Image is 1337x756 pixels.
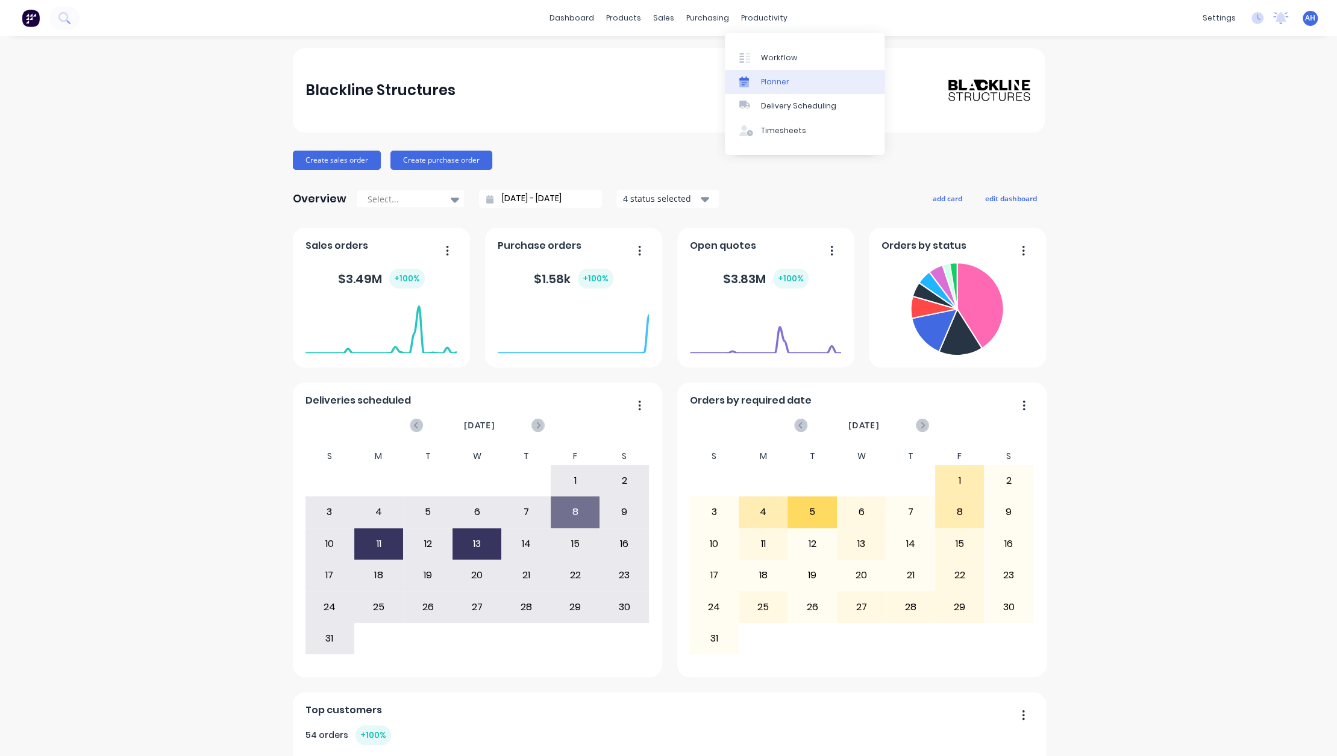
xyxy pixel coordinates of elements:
div: 20 [838,560,886,590]
div: 18 [739,560,787,590]
button: 4 status selected [616,190,719,208]
div: Overview [293,187,346,211]
div: 5 [788,497,836,527]
div: 29 [551,592,600,622]
div: 17 [690,560,738,590]
div: + 100 % [389,269,425,289]
div: 1 [551,466,600,496]
img: Factory [22,9,40,27]
span: Purchase orders [498,239,581,253]
div: 23 [985,560,1033,590]
a: Timesheets [725,119,885,143]
div: 2 [985,466,1033,496]
div: Workflow [761,52,797,63]
div: 31 [305,623,354,654]
div: 21 [886,560,935,590]
span: Open quotes [690,239,756,253]
div: 9 [600,497,648,527]
div: 22 [936,560,984,590]
div: 54 orders [305,725,391,745]
div: 10 [690,529,738,559]
div: 30 [600,592,648,622]
div: S [984,448,1033,465]
div: productivity [735,9,794,27]
div: 14 [502,529,550,559]
div: T [501,448,551,465]
button: Create purchase order [390,151,492,170]
div: 4 status selected [623,192,699,205]
div: 11 [355,529,403,559]
div: 19 [404,560,452,590]
div: 6 [838,497,886,527]
div: Planner [761,77,789,87]
div: 8 [936,497,984,527]
button: Create sales order [293,151,381,170]
div: 9 [985,497,1033,527]
div: T [886,448,935,465]
div: 12 [788,529,836,559]
div: F [935,448,985,465]
div: 29 [936,592,984,622]
div: 3 [690,497,738,527]
div: 26 [788,592,836,622]
div: products [600,9,647,27]
button: edit dashboard [977,190,1045,206]
a: dashboard [543,9,600,27]
div: 10 [305,529,354,559]
div: Blackline Structures [305,78,456,102]
div: 15 [551,529,600,559]
div: 13 [453,529,501,559]
div: 24 [690,592,738,622]
div: 31 [690,623,738,654]
div: 28 [886,592,935,622]
div: M [354,448,404,465]
div: settings [1197,9,1242,27]
div: 19 [788,560,836,590]
div: 25 [355,592,403,622]
div: sales [647,9,680,27]
div: 7 [886,497,935,527]
img: Blackline Structures [947,78,1032,102]
div: 25 [739,592,787,622]
div: 27 [453,592,501,622]
div: 5 [404,497,452,527]
div: T [787,448,837,465]
div: W [837,448,886,465]
div: + 100 % [773,269,809,289]
div: 3 [305,497,354,527]
div: 8 [551,497,600,527]
button: add card [925,190,970,206]
div: 16 [600,529,648,559]
span: Sales orders [305,239,368,253]
div: $ 3.83M [723,269,809,289]
div: S [689,448,739,465]
a: Workflow [725,45,885,69]
div: purchasing [680,9,735,27]
div: + 100 % [355,725,391,745]
div: 7 [502,497,550,527]
div: 14 [886,529,935,559]
div: 28 [502,592,550,622]
div: 13 [838,529,886,559]
div: 11 [739,529,787,559]
div: $ 1.58k [534,269,613,289]
div: 1 [936,466,984,496]
span: Orders by required date [690,393,812,408]
div: S [305,448,354,465]
div: 30 [985,592,1033,622]
span: AH [1305,13,1315,23]
div: 21 [502,560,550,590]
div: 6 [453,497,501,527]
div: M [739,448,788,465]
div: + 100 % [578,269,613,289]
span: [DATE] [848,419,879,432]
a: Planner [725,70,885,94]
div: 4 [739,497,787,527]
span: Orders by status [881,239,966,253]
span: [DATE] [463,419,495,432]
div: 26 [404,592,452,622]
div: W [452,448,502,465]
div: 17 [305,560,354,590]
a: Delivery Scheduling [725,94,885,118]
div: 24 [305,592,354,622]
